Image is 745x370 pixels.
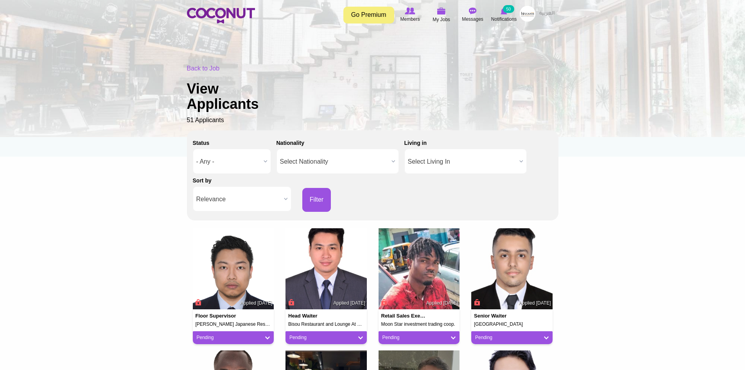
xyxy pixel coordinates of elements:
[379,228,460,310] img: Abraham Emmanuel Thompson's picture
[503,5,514,13] small: 50
[488,6,520,24] a: Notifications Notifications 50
[196,149,260,174] span: - Any -
[491,15,517,23] span: Notifications
[381,313,427,319] h4: Retail Sales Executive
[193,177,212,184] label: Sort by
[302,188,331,212] button: Filter
[187,8,255,23] img: Home
[395,6,426,24] a: Browse Members Members
[426,6,457,24] a: My Jobs My Jobs
[469,7,477,14] img: Messages
[474,313,519,319] h4: Senior waiter
[381,322,457,327] h5: Moon Star investment trading coop.
[501,7,507,14] img: Notifications
[433,16,450,23] span: My Jobs
[288,322,364,327] h5: Bisou Restaurant and Lounge At Downtown [GEOGRAPHIC_DATA]
[288,313,334,319] h4: Head Waiter
[457,6,488,24] a: Messages Messages
[382,334,456,341] a: Pending
[196,322,271,327] h5: [PERSON_NAME] Japanese Restaurant
[535,6,558,22] a: العربية
[187,65,220,72] a: Back to Job
[404,139,427,147] label: Living in
[474,322,550,327] h5: [GEOGRAPHIC_DATA]
[280,149,388,174] span: Select Nationality
[187,81,285,112] h1: View Applicants
[471,228,553,310] img: Zakaria Errahil's picture
[475,334,549,341] a: Pending
[437,7,446,14] img: My Jobs
[343,7,394,23] a: Go Premium
[193,139,210,147] label: Status
[400,15,420,23] span: Members
[287,298,294,306] span: Connect to Unlock the Profile
[194,298,201,306] span: Connect to Unlock the Profile
[462,15,483,23] span: Messages
[408,149,516,174] span: Select Living In
[197,334,270,341] a: Pending
[187,64,558,125] div: 51 Applicants
[276,139,305,147] label: Nationality
[473,298,480,306] span: Connect to Unlock the Profile
[196,313,241,319] h4: Floor Supervisor
[289,334,363,341] a: Pending
[193,228,274,310] img: Arkar Tun Kyaw's picture
[196,187,281,212] span: Relevance
[380,298,387,306] span: Connect to Unlock the Profile
[285,228,367,310] img: Danilo Hernandez's picture
[405,7,415,14] img: Browse Members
